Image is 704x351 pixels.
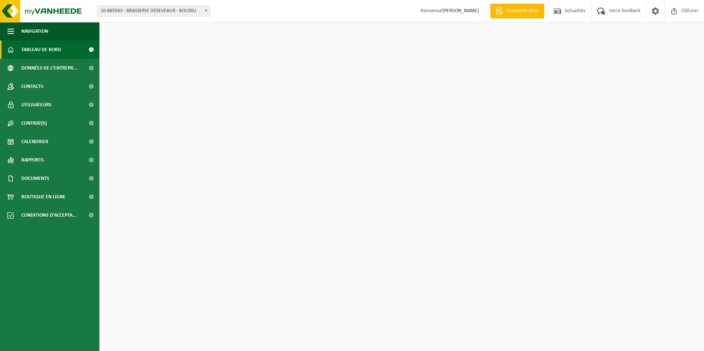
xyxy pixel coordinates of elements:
span: 10-865933 - BRASSERIE DESEVEAUX - BOUSSU [97,6,210,17]
span: Données de l'entrepr... [21,59,78,77]
strong: [PERSON_NAME] [442,8,479,14]
span: Navigation [21,22,48,40]
span: Tableau de bord [21,40,61,59]
span: Demande devis [505,7,541,15]
span: Calendrier [21,132,48,151]
span: Utilisateurs [21,96,52,114]
span: Rapports [21,151,44,169]
span: 10-865933 - BRASSERIE DESEVEAUX - BOUSSU [98,6,210,16]
span: Boutique en ligne [21,188,66,206]
a: Demande devis [490,4,544,18]
span: Conditions d'accepta... [21,206,77,224]
span: Contrat(s) [21,114,47,132]
span: Documents [21,169,49,188]
span: Contacts [21,77,43,96]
